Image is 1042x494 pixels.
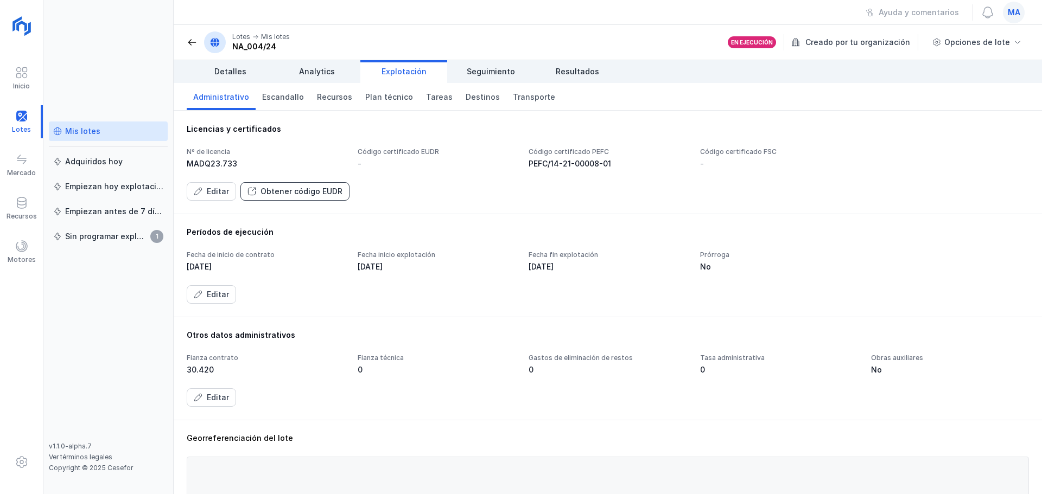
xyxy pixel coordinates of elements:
[871,364,1029,375] div: No
[731,39,773,46] div: En ejecución
[358,364,516,375] div: 0
[420,83,459,110] a: Tareas
[466,92,500,102] span: Destinos
[700,147,858,156] div: Código certificado FSC
[529,251,687,259] div: Fecha fin explotación
[358,147,516,156] div: Código certificado EUDR
[65,126,100,137] div: Mis lotes
[187,388,236,407] button: Editar
[426,92,453,102] span: Tareas
[187,364,345,375] div: 30.420
[859,3,966,22] button: Ayuda y comentarios
[459,83,506,110] a: Destinos
[207,186,229,197] div: Editar
[358,251,516,259] div: Fecha inicio explotación
[513,92,555,102] span: Transporte
[358,261,516,272] div: [DATE]
[49,453,112,461] a: Ver términos legales
[358,354,516,362] div: Fianza técnica
[1008,7,1020,18] span: ma
[49,464,168,472] div: Copyright © 2025 Cesefor
[65,156,123,167] div: Adquiridos hoy
[700,251,858,259] div: Prórroga
[187,227,1029,238] div: Períodos de ejecución
[310,83,359,110] a: Recursos
[49,152,168,171] a: Adquiridos hoy
[187,354,345,362] div: Fianza contrato
[49,227,168,246] a: Sin programar explotación1
[187,60,274,83] a: Detalles
[529,354,687,362] div: Gastos de eliminación de restos
[150,230,163,243] span: 1
[262,92,304,102] span: Escandallo
[447,60,534,83] a: Seguimiento
[506,83,562,110] a: Transporte
[360,60,447,83] a: Explotación
[240,182,350,201] button: Obtener código EUDR
[65,181,163,192] div: Empiezan hoy explotación
[207,289,229,300] div: Editar
[274,60,360,83] a: Analytics
[187,433,1029,444] div: Georreferenciación del lote
[944,37,1010,48] div: Opciones de lote
[49,177,168,196] a: Empiezan hoy explotación
[529,147,687,156] div: Código certificado PEFC
[187,182,236,201] button: Editar
[299,66,335,77] span: Analytics
[187,124,1029,134] div: Licencias y certificados
[187,251,345,259] div: Fecha de inicio de contrato
[700,364,858,375] div: 0
[49,202,168,221] a: Empiezan antes de 7 días
[256,83,310,110] a: Escandallo
[187,147,345,156] div: Nº de licencia
[529,261,687,272] div: [DATE]
[534,60,621,83] a: Resultados
[700,158,704,169] div: -
[382,66,427,77] span: Explotación
[49,121,168,141] a: Mis lotes
[7,169,36,177] div: Mercado
[700,354,858,362] div: Tasa administrativa
[187,285,236,304] button: Editar
[700,261,858,272] div: No
[260,186,342,197] div: Obtener código EUDR
[187,83,256,110] a: Administrativo
[8,12,35,40] img: logoRight.svg
[529,364,687,375] div: 0
[8,255,36,264] div: Motores
[49,442,168,451] div: v1.1.0-alpha.7
[7,212,37,221] div: Recursos
[871,354,1029,362] div: Obras auxiliares
[791,34,920,50] div: Creado por tu organización
[359,83,420,110] a: Plan técnico
[317,92,352,102] span: Recursos
[232,33,250,41] div: Lotes
[214,66,246,77] span: Detalles
[556,66,599,77] span: Resultados
[193,92,249,102] span: Administrativo
[879,7,959,18] div: Ayuda y comentarios
[13,82,30,91] div: Inicio
[187,330,1029,341] div: Otros datos administrativos
[365,92,413,102] span: Plan técnico
[358,158,361,169] div: -
[65,231,147,242] div: Sin programar explotación
[207,392,229,403] div: Editar
[187,158,345,169] div: MADQ23.733
[65,206,163,217] div: Empiezan antes de 7 días
[467,66,515,77] span: Seguimiento
[232,41,290,52] div: NA_004/24
[261,33,290,41] div: Mis lotes
[529,158,687,169] div: PEFC/14-21-00008-01
[187,261,345,272] div: [DATE]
